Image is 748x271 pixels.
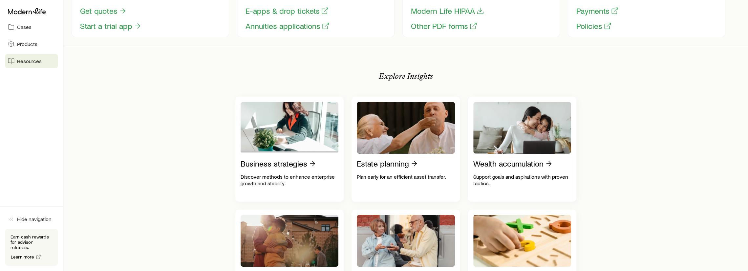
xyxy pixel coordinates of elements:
[357,173,455,180] p: Plan early for an efficient asset transfer.
[17,58,42,64] span: Resources
[357,215,455,267] img: Charitable giving
[11,234,53,250] p: Earn cash rewards for advisor referrals.
[5,54,58,68] a: Resources
[352,97,460,202] a: Estate planningPlan early for an efficient asset transfer.
[241,102,339,154] img: Business strategies
[411,21,478,31] button: Other PDF forms
[473,102,571,154] img: Wealth accumulation
[5,212,58,226] button: Hide navigation
[80,21,142,31] button: Start a trial app
[576,6,619,16] button: Payments
[245,6,329,16] button: E-apps & drop tickets
[5,20,58,34] a: Cases
[357,102,455,154] img: Estate planning
[379,72,433,81] p: Explore Insights
[473,159,544,168] p: Wealth accumulation
[17,24,32,30] span: Cases
[473,173,571,187] p: Support goals and aspirations with proven tactics.
[80,6,127,16] button: Get quotes
[357,159,409,168] p: Estate planning
[17,41,37,47] span: Products
[11,255,34,259] span: Learn more
[473,215,571,267] img: Product guides
[245,21,330,31] button: Annuities applications
[5,229,58,266] div: Earn cash rewards for advisor referrals.Learn more
[411,6,484,16] button: Modern Life HIPAA
[241,215,339,267] img: Retirement
[468,97,577,202] a: Wealth accumulationSupport goals and aspirations with proven tactics.
[5,37,58,51] a: Products
[576,21,612,31] button: Policies
[17,216,52,222] span: Hide navigation
[235,97,344,202] a: Business strategiesDiscover methods to enhance enterprise growth and stability.
[241,173,339,187] p: Discover methods to enhance enterprise growth and stability.
[241,159,307,168] p: Business strategies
